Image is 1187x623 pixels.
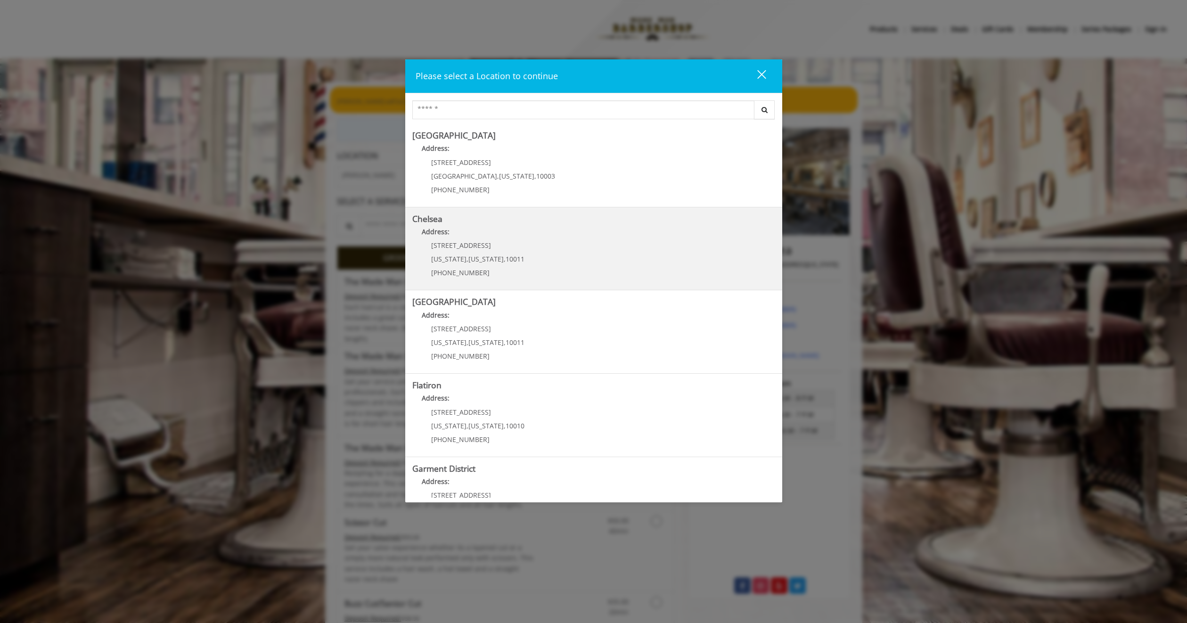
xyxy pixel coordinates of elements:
span: [STREET_ADDRESS] [431,158,491,167]
span: [STREET_ADDRESS] [431,491,491,500]
b: Address: [422,227,450,236]
span: 10003 [536,172,555,180]
span: [GEOGRAPHIC_DATA] [431,172,497,180]
span: [PHONE_NUMBER] [431,435,490,444]
div: close dialog [746,69,765,83]
span: 10011 [506,338,524,347]
span: [PHONE_NUMBER] [431,185,490,194]
button: close dialog [740,66,772,86]
span: , [504,421,506,430]
span: , [467,421,468,430]
span: [PHONE_NUMBER] [431,268,490,277]
b: Address: [422,144,450,153]
span: , [467,338,468,347]
span: , [504,338,506,347]
span: 10010 [506,421,524,430]
b: Address: [422,311,450,320]
span: [US_STATE] [468,421,504,430]
i: Search button [759,107,770,113]
span: [STREET_ADDRESS] [431,408,491,417]
span: [STREET_ADDRESS] [431,324,491,333]
b: Garment District [412,463,475,474]
b: Address: [422,393,450,402]
span: , [504,254,506,263]
span: [US_STATE] [431,254,467,263]
b: Flatiron [412,379,442,391]
b: [GEOGRAPHIC_DATA] [412,296,496,307]
span: Please select a Location to continue [416,70,558,82]
b: Chelsea [412,213,442,224]
span: [US_STATE] [499,172,534,180]
span: , [497,172,499,180]
span: [US_STATE] [468,254,504,263]
span: [US_STATE] [468,338,504,347]
span: [PHONE_NUMBER] [431,352,490,361]
span: , [467,254,468,263]
b: Address: [422,477,450,486]
span: [US_STATE] [431,338,467,347]
div: Center Select [412,100,775,124]
span: , [534,172,536,180]
span: 10011 [506,254,524,263]
span: [STREET_ADDRESS] [431,241,491,250]
input: Search Center [412,100,754,119]
span: [US_STATE] [431,421,467,430]
b: [GEOGRAPHIC_DATA] [412,130,496,141]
